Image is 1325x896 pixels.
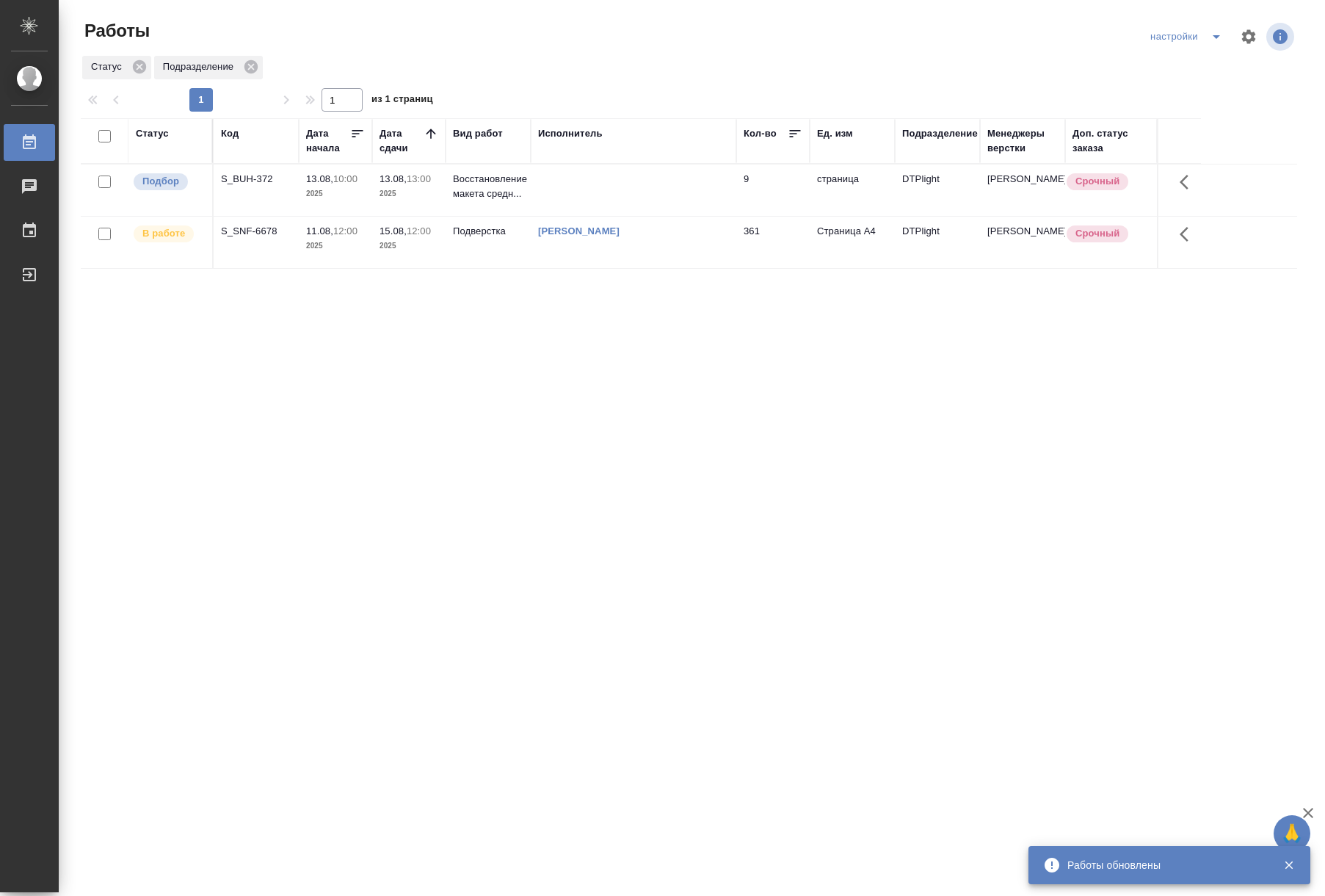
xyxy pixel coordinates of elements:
p: [PERSON_NAME] [987,172,1058,187]
div: Дата сдачи [380,126,424,156]
p: Срочный [1075,174,1119,189]
div: Код [221,126,239,141]
p: 10:00 [333,173,357,184]
div: Доп. статус заказа [1072,126,1150,156]
p: [PERSON_NAME] [987,224,1058,239]
div: Менеджеры верстки [987,126,1058,156]
div: S_BUH-372 [221,172,291,187]
div: S_SNF-6678 [221,224,291,239]
div: Работы обновлены [1067,858,1261,872]
div: Кол-во [744,126,777,141]
div: split button [1147,25,1231,48]
span: Работы [81,19,150,43]
span: Посмотреть информацию [1266,23,1297,51]
button: Здесь прячутся важные кнопки [1171,165,1206,200]
p: 13:00 [407,173,431,184]
div: Ед. изм [817,126,853,141]
p: В работе [142,226,185,241]
p: 12:00 [333,225,357,236]
p: 15.08, [380,225,407,236]
td: 9 [736,165,810,216]
div: Исполнитель [538,126,603,141]
span: 🙏 [1279,818,1304,849]
a: [PERSON_NAME] [538,225,620,236]
p: 2025 [380,187,438,201]
td: 361 [736,217,810,268]
button: Здесь прячутся важные кнопки [1171,217,1206,252]
p: 2025 [306,239,365,253]
p: Восстановление макета средн... [453,172,523,201]
p: 13.08, [306,173,333,184]
div: Подразделение [154,56,263,79]
p: 2025 [306,187,365,201]
div: Статус [82,56,151,79]
p: 2025 [380,239,438,253]
span: Настроить таблицу [1231,19,1266,54]
p: Статус [91,59,127,74]
p: 12:00 [407,225,431,236]
div: Исполнитель выполняет работу [132,224,205,244]
button: Закрыть [1274,859,1304,872]
div: Дата начала [306,126,350,156]
td: DTPlight [895,217,980,268]
td: Страница А4 [810,217,895,268]
div: Подразделение [902,126,978,141]
p: Подразделение [163,59,239,74]
p: 11.08, [306,225,333,236]
td: страница [810,165,895,216]
span: из 1 страниц [371,90,433,112]
button: 🙏 [1274,815,1310,852]
p: Подверстка [453,224,523,239]
p: 13.08, [380,173,407,184]
div: Можно подбирать исполнителей [132,172,205,192]
td: DTPlight [895,165,980,216]
p: Срочный [1075,226,1119,241]
p: Подбор [142,174,179,189]
div: Вид работ [453,126,503,141]
div: Статус [136,126,169,141]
